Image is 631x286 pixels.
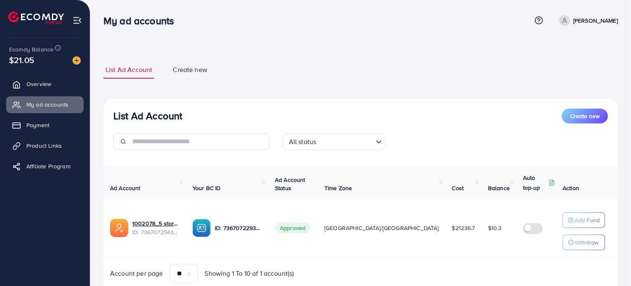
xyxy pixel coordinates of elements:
button: Create new [562,109,608,123]
span: Action [563,184,579,192]
h3: List Ad Account [113,110,182,122]
a: Payment [6,117,84,133]
a: Product Links [6,137,84,154]
span: $21.05 [9,54,34,66]
span: Account per page [110,269,163,278]
a: Overview [6,76,84,92]
img: image [73,56,81,65]
span: Time Zone [324,184,352,192]
img: ic-ba-acc.ded83a64.svg [192,219,211,237]
span: Ad Account Status [275,176,305,192]
span: $10.3 [488,224,502,232]
a: 1002078_5 store_1715280268330 [132,219,179,228]
span: Your BC ID [192,184,221,192]
span: My ad accounts [26,100,68,109]
img: logo [8,12,64,24]
h3: My ad accounts [103,15,181,27]
button: Add Fund [563,212,605,228]
span: [GEOGRAPHIC_DATA]/[GEOGRAPHIC_DATA] [324,224,439,232]
span: Cost [452,184,464,192]
img: ic-ads-acc.e4c84228.svg [110,219,128,237]
span: $21236.7 [452,224,475,232]
span: Showing 1 To 10 of 1 account(s) [205,269,294,278]
input: Search for option [319,134,372,148]
p: Auto top-up [523,173,547,193]
a: [PERSON_NAME] [556,15,618,26]
span: Balance [488,184,510,192]
span: Overview [26,80,51,88]
button: Withdraw [563,235,605,250]
span: Ad Account [110,184,141,192]
span: Ecomdy Balance [9,45,54,53]
p: ID: 7367072293241012240 [215,223,262,233]
img: menu [73,16,82,25]
span: Create new [173,65,207,74]
span: Product Links [26,142,62,150]
div: <span class='underline'>1002078_5 store_1715280268330</span></br>7367072543737462801 [132,219,179,236]
span: ID: 7367072543737462801 [132,228,179,236]
iframe: Chat [596,249,625,280]
span: All status [287,136,318,148]
p: [PERSON_NAME] [573,16,618,26]
div: Search for option [283,133,386,150]
span: Approved [275,223,310,233]
span: Create new [570,112,600,120]
p: Withdraw [575,237,598,247]
span: Payment [26,121,49,129]
a: My ad accounts [6,96,84,113]
span: Affiliate Program [26,162,70,170]
span: List Ad Account [106,65,152,74]
p: Add Fund [575,215,600,225]
a: Affiliate Program [6,158,84,174]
